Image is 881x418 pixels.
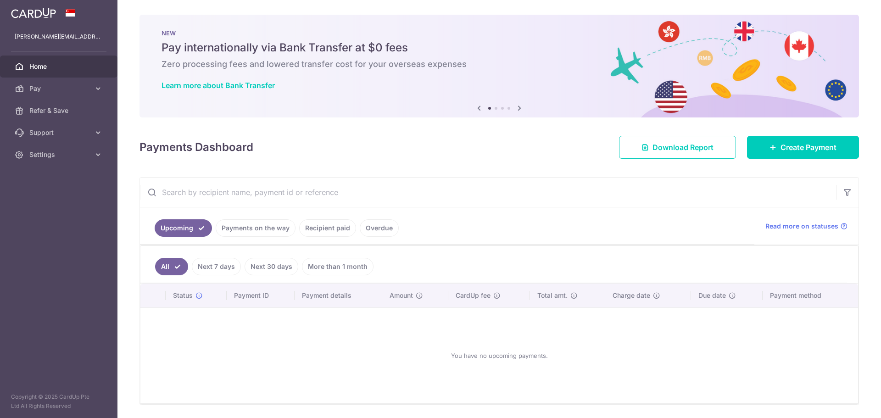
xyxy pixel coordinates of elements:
span: CardUp fee [456,291,491,300]
span: Amount [390,291,413,300]
a: Read more on statuses [765,222,848,231]
p: NEW [162,29,837,37]
a: Next 30 days [245,258,298,275]
div: You have no upcoming payments. [151,315,847,396]
span: Refer & Save [29,106,90,115]
span: Status [173,291,193,300]
a: Learn more about Bank Transfer [162,81,275,90]
img: CardUp [11,7,56,18]
h4: Payments Dashboard [139,139,253,156]
input: Search by recipient name, payment id or reference [140,178,836,207]
th: Payment ID [227,284,295,307]
h5: Pay internationally via Bank Transfer at $0 fees [162,40,837,55]
span: Create Payment [781,142,836,153]
h6: Zero processing fees and lowered transfer cost for your overseas expenses [162,59,837,70]
a: Download Report [619,136,736,159]
span: Total amt. [537,291,568,300]
th: Payment method [763,284,858,307]
a: Next 7 days [192,258,241,275]
span: Due date [698,291,726,300]
p: [PERSON_NAME][EMAIL_ADDRESS][DOMAIN_NAME] [15,32,103,41]
a: Overdue [360,219,399,237]
a: Upcoming [155,219,212,237]
span: Charge date [613,291,650,300]
span: Support [29,128,90,137]
a: Recipient paid [299,219,356,237]
a: More than 1 month [302,258,374,275]
span: Home [29,62,90,71]
a: All [155,258,188,275]
th: Payment details [295,284,383,307]
span: Download Report [652,142,714,153]
span: Read more on statuses [765,222,838,231]
span: Pay [29,84,90,93]
img: Bank transfer banner [139,15,859,117]
a: Payments on the way [216,219,296,237]
a: Create Payment [747,136,859,159]
span: Settings [29,150,90,159]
